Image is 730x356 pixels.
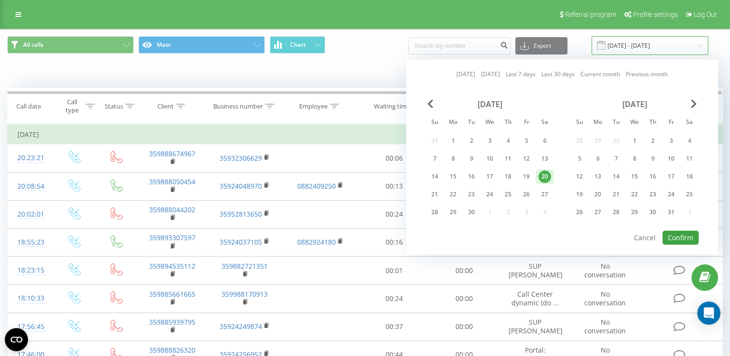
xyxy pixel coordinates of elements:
[444,151,462,166] div: Mon Sep 8, 2025
[483,135,496,147] div: 3
[297,181,336,191] a: 0882409250
[429,285,499,313] td: 00:00
[662,134,680,148] div: Fri Oct 3, 2025
[499,169,517,184] div: Thu Sep 18, 2025
[573,206,586,219] div: 26
[483,170,496,183] div: 17
[647,135,659,147] div: 2
[609,116,623,130] abbr: Tuesday
[465,188,478,201] div: 23
[446,116,460,130] abbr: Monday
[511,289,559,307] span: Call Center dynamic (do ...
[570,151,589,166] div: Sun Oct 5, 2025
[465,135,478,147] div: 2
[426,205,444,219] div: Sun Sep 28, 2025
[627,116,642,130] abbr: Wednesday
[665,152,677,165] div: 10
[519,116,534,130] abbr: Friday
[499,257,571,285] td: SUP [PERSON_NAME]
[520,152,533,165] div: 12
[464,116,479,130] abbr: Tuesday
[149,317,195,327] a: 359885939795
[683,188,696,201] div: 25
[220,181,262,191] a: 35924048970
[465,206,478,219] div: 30
[665,170,677,183] div: 17
[501,116,515,130] abbr: Thursday
[665,206,677,219] div: 31
[447,170,459,183] div: 15
[213,102,263,110] div: Business number
[149,205,195,214] a: 359888044202
[647,206,659,219] div: 30
[626,70,668,79] a: Previous month
[584,261,626,279] span: No conversation
[683,135,696,147] div: 4
[481,187,499,202] div: Wed Sep 24, 2025
[408,37,510,55] input: Search by number
[683,170,696,183] div: 18
[297,237,336,246] a: 0882924180
[481,169,499,184] div: Wed Sep 17, 2025
[427,99,433,108] span: Previous Month
[444,169,462,184] div: Mon Sep 15, 2025
[499,151,517,166] div: Thu Sep 11, 2025
[625,151,644,166] div: Wed Oct 8, 2025
[682,116,697,130] abbr: Saturday
[138,36,265,54] button: Main
[16,102,41,110] div: Call date
[465,170,478,183] div: 16
[570,205,589,219] div: Sun Oct 26, 2025
[290,41,306,48] span: Chart
[428,206,441,219] div: 28
[426,169,444,184] div: Sun Sep 14, 2025
[428,188,441,201] div: 21
[359,144,429,172] td: 00:06
[149,177,195,186] a: 359888050454
[220,209,262,219] a: 35952813650
[538,188,551,201] div: 27
[662,169,680,184] div: Fri Oct 17, 2025
[483,188,496,201] div: 24
[625,205,644,219] div: Wed Oct 29, 2025
[221,261,268,271] a: 359882721351
[428,152,441,165] div: 7
[149,149,195,158] a: 359888674967
[589,151,607,166] div: Mon Oct 6, 2025
[647,188,659,201] div: 23
[538,135,551,147] div: 6
[573,170,586,183] div: 12
[462,169,481,184] div: Tue Sep 16, 2025
[149,345,195,355] a: 359888826320
[680,169,699,184] div: Sat Oct 18, 2025
[374,102,410,110] div: Waiting time
[517,169,536,184] div: Fri Sep 19, 2025
[665,188,677,201] div: 24
[465,152,478,165] div: 9
[580,70,620,79] a: Current month
[589,187,607,202] div: Mon Oct 20, 2025
[447,152,459,165] div: 8
[589,205,607,219] div: Mon Oct 27, 2025
[5,328,28,351] button: Open CMP widget
[426,187,444,202] div: Sun Sep 21, 2025
[299,102,328,110] div: Employee
[502,170,514,183] div: 18
[481,134,499,148] div: Wed Sep 3, 2025
[592,188,604,201] div: 20
[149,233,195,242] a: 359893307597
[502,152,514,165] div: 11
[502,135,514,147] div: 4
[447,188,459,201] div: 22
[270,36,325,54] button: Chart
[662,205,680,219] div: Fri Oct 31, 2025
[462,134,481,148] div: Tue Sep 2, 2025
[633,11,678,18] span: Profile settings
[680,187,699,202] div: Sat Oct 25, 2025
[447,135,459,147] div: 1
[570,99,699,109] div: [DATE]
[17,233,42,252] div: 18:55:23
[628,152,641,165] div: 8
[444,205,462,219] div: Mon Sep 29, 2025
[359,172,429,200] td: 00:13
